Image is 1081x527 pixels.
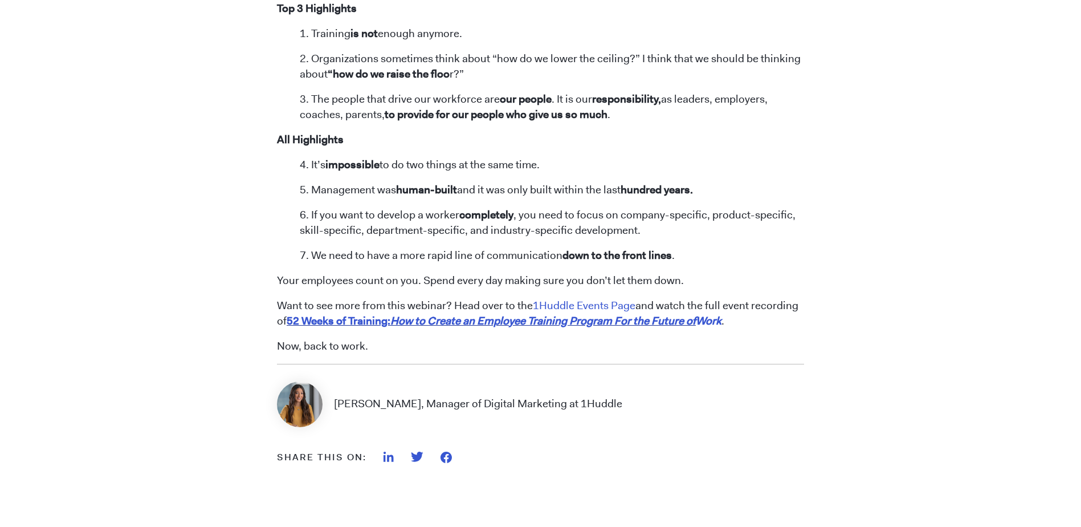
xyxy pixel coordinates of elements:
div: Share this on: [277,451,366,464]
p: 4. It’s to do two things at the same time. [277,157,804,173]
strong: our people [500,92,552,106]
a: 52 Weeks of Training:How to Create an Employee Training Program For the Future of [287,314,696,328]
p: Now, back to work. [277,339,804,354]
p: [PERSON_NAME], Manager of Digital Marketing at 1Huddle [334,396,622,412]
strong: to provide for our people who give us so much [385,107,607,121]
strong: All Highlights [277,132,344,147]
a: 1Huddle Events Page [533,298,635,313]
span: 52 Weeks of Training: [287,314,696,328]
p: 2. Organizations sometimes think about “how do we lower the ceiling?” I think that we should be t... [277,51,804,82]
em: How to Create an Employee Training Program For the Future of [390,314,696,328]
strong: down to the front lines [562,248,672,262]
a: Work [696,314,721,328]
img: Twitter [411,452,423,462]
strong: completely [459,208,513,222]
p: 5. Management was and it was only built within the last [277,183,804,198]
strong: Top 3 Highlights [277,1,357,15]
p: Want to see more from this webinar? Head over to the and watch the full event recording of . [277,298,804,329]
p: Your employees count on you. Spend every day making sure you don’t let them down. [277,273,804,289]
strong: “how do we raise the floo [328,67,450,81]
strong: is not [350,26,378,40]
img: Linkedin [384,452,394,462]
strong: human-built [396,183,457,197]
p: 3. The people that drive our workforce are . It is our as leaders, employers, coaches, parents, . [277,92,804,123]
strong: hundred years. [621,183,693,197]
strong: impossible [325,157,380,172]
p: 6. If you want to develop a worker , you need to focus on company-specific, product-specific, ski... [277,208,804,238]
p: 1. Training enough anymore. [277,26,804,42]
strong: responsibility, [592,92,661,106]
p: 7. We need to have a more rapid line of communication . [277,248,804,263]
img: Facebook [440,452,452,463]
